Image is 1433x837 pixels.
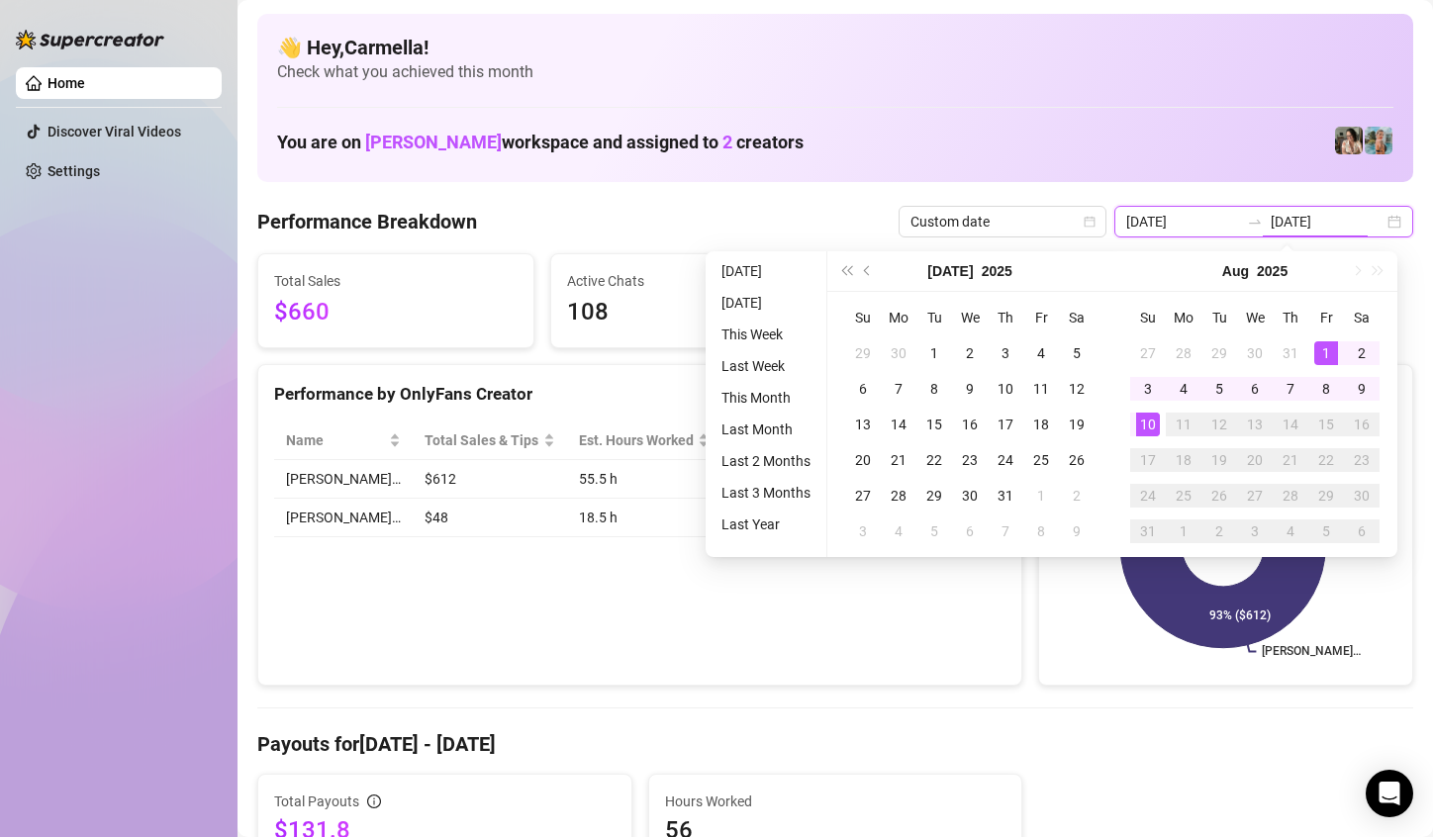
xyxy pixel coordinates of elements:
button: Last year (Control + left) [835,251,857,291]
td: 2025-08-09 [1344,371,1380,407]
td: $48 [413,499,566,537]
div: 31 [994,484,1017,508]
div: 8 [1029,519,1053,543]
td: 2025-08-02 [1059,478,1095,513]
td: 2025-09-02 [1201,513,1237,549]
div: 9 [1065,519,1089,543]
td: 2025-07-15 [916,407,952,442]
div: 24 [994,448,1017,472]
div: Est. Hours Worked [579,429,694,451]
div: 17 [994,413,1017,436]
td: 2025-07-28 [881,478,916,513]
div: 2 [1350,341,1374,365]
div: 10 [994,377,1017,401]
td: 2025-08-07 [1273,371,1308,407]
div: 6 [1243,377,1267,401]
div: 10 [1136,413,1160,436]
h4: Payouts for [DATE] - [DATE] [257,730,1413,758]
span: $660 [274,294,518,331]
div: 2 [1207,519,1231,543]
td: 2025-08-08 [1308,371,1344,407]
td: 2025-07-17 [988,407,1023,442]
td: 2025-07-10 [988,371,1023,407]
text: [PERSON_NAME]… [1263,645,1362,659]
div: 12 [1207,413,1231,436]
div: Performance by OnlyFans Creator [274,381,1005,408]
th: Su [845,300,881,335]
div: 22 [1314,448,1338,472]
div: 28 [1279,484,1302,508]
div: 9 [958,377,982,401]
div: 13 [1243,413,1267,436]
td: 2025-07-28 [1166,335,1201,371]
li: Last Month [714,418,818,441]
span: Total Sales & Tips [425,429,538,451]
div: 14 [1279,413,1302,436]
div: 19 [1065,413,1089,436]
li: This Month [714,386,818,410]
div: 6 [1350,519,1374,543]
td: 2025-08-12 [1201,407,1237,442]
div: 2 [1065,484,1089,508]
div: 21 [1279,448,1302,472]
div: 7 [887,377,910,401]
div: 1 [922,341,946,365]
img: Nina [1365,127,1392,154]
a: Settings [48,163,100,179]
td: 2025-08-07 [988,513,1023,549]
div: 16 [1350,413,1374,436]
td: 2025-08-28 [1273,478,1308,513]
td: 2025-08-21 [1273,442,1308,478]
td: [PERSON_NAME]… [274,499,413,537]
td: 2025-07-22 [916,442,952,478]
div: 5 [1065,341,1089,365]
div: 4 [1279,519,1302,543]
div: 25 [1172,484,1195,508]
div: 4 [1029,341,1053,365]
li: Last 3 Months [714,481,818,505]
div: 25 [1029,448,1053,472]
div: 7 [1279,377,1302,401]
td: 2025-07-30 [1237,335,1273,371]
td: 2025-08-27 [1237,478,1273,513]
span: 2 [722,132,732,152]
td: 2025-07-03 [988,335,1023,371]
td: 2025-08-20 [1237,442,1273,478]
td: 2025-08-03 [845,513,881,549]
td: 2025-07-05 [1059,335,1095,371]
td: 2025-09-05 [1308,513,1344,549]
td: 2025-08-04 [881,513,916,549]
td: 2025-08-15 [1308,407,1344,442]
li: This Week [714,323,818,346]
div: 27 [1136,341,1160,365]
td: $612 [413,460,566,499]
div: 28 [1172,341,1195,365]
div: 12 [1065,377,1089,401]
td: 2025-06-29 [845,335,881,371]
th: Sa [1059,300,1095,335]
div: 26 [1207,484,1231,508]
div: 24 [1136,484,1160,508]
div: 27 [851,484,875,508]
div: 30 [887,341,910,365]
div: 14 [887,413,910,436]
th: Tu [1201,300,1237,335]
td: 2025-07-25 [1023,442,1059,478]
div: 13 [851,413,875,436]
th: Total Sales & Tips [413,421,566,460]
td: 2025-07-06 [845,371,881,407]
span: Active Chats [567,270,811,292]
th: Mo [881,300,916,335]
a: Home [48,75,85,91]
div: 1 [1172,519,1195,543]
th: Sa [1344,300,1380,335]
th: Su [1130,300,1166,335]
td: 2025-07-31 [988,478,1023,513]
div: 4 [1172,377,1195,401]
div: 15 [1314,413,1338,436]
div: 9 [1350,377,1374,401]
td: 2025-08-18 [1166,442,1201,478]
td: 2025-08-05 [916,513,952,549]
div: 16 [958,413,982,436]
div: 15 [922,413,946,436]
